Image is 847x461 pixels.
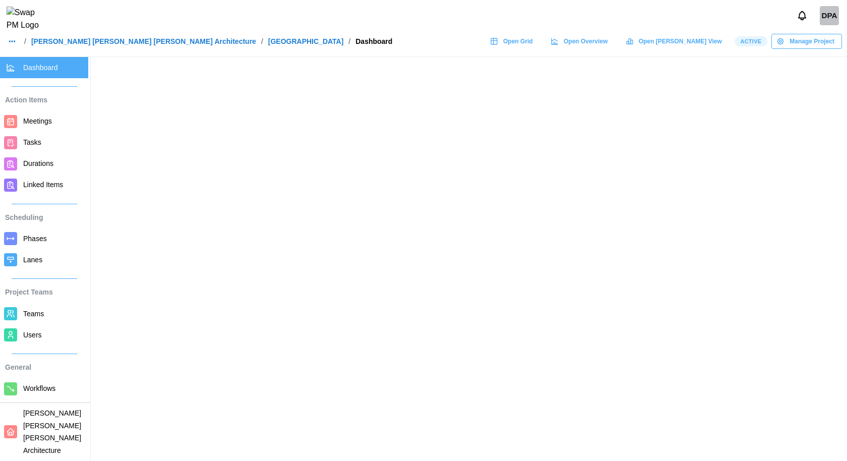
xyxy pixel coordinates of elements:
span: Durations [23,159,53,167]
a: [PERSON_NAME] [PERSON_NAME] [PERSON_NAME] Architecture [31,38,256,45]
div: Dashboard [355,38,392,45]
span: Manage Project [790,34,834,48]
span: Lanes [23,256,42,264]
div: DPA [820,6,839,25]
a: Daud Platform admin [820,6,839,25]
span: Meetings [23,117,52,125]
span: Dashboard [23,64,58,72]
span: Phases [23,235,47,243]
a: Open Grid [485,34,540,49]
span: Active [740,37,761,46]
span: Teams [23,310,44,318]
span: Open Grid [503,34,533,48]
button: Notifications [794,7,811,24]
img: Swap PM Logo [7,7,47,32]
span: Workflows [23,384,55,392]
span: Open Overview [564,34,608,48]
a: [GEOGRAPHIC_DATA] [268,38,344,45]
a: Open Overview [546,34,616,49]
div: / [261,38,263,45]
button: Manage Project [771,34,842,49]
span: Users [23,331,42,339]
span: [PERSON_NAME] [PERSON_NAME] [PERSON_NAME] Architecture [23,409,81,454]
div: / [24,38,26,45]
span: Tasks [23,138,41,146]
a: Open [PERSON_NAME] View [620,34,729,49]
span: Open [PERSON_NAME] View [639,34,722,48]
span: Linked Items [23,181,63,189]
div: / [348,38,350,45]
